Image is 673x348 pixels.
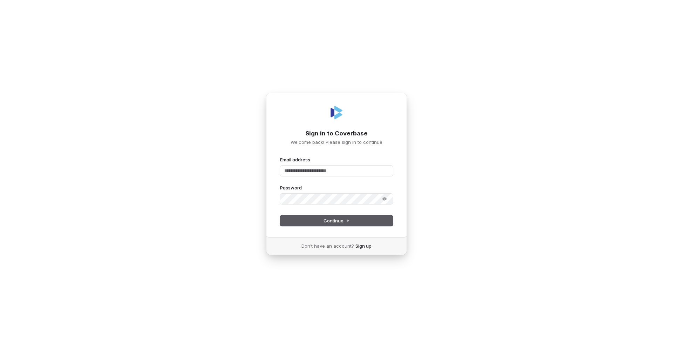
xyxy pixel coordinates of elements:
p: Welcome back! Please sign in to continue [280,139,393,145]
button: Continue [280,215,393,226]
img: Coverbase [328,104,345,121]
label: Email address [280,156,310,163]
span: Continue [324,217,350,224]
span: Don’t have an account? [301,243,354,249]
label: Password [280,185,302,191]
h1: Sign in to Coverbase [280,129,393,138]
button: Show password [378,195,392,203]
a: Sign up [355,243,372,249]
